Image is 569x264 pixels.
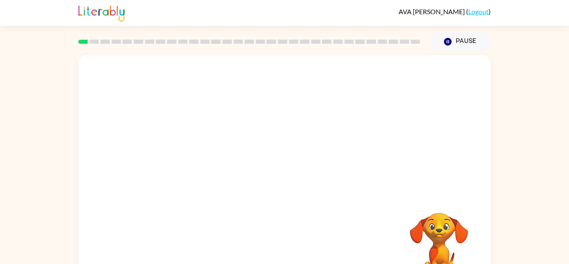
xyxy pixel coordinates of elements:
[78,3,125,22] img: Literably
[399,8,491,15] div: ( )
[399,8,466,15] span: AVA [PERSON_NAME]
[468,8,489,15] a: Logout
[430,32,491,51] button: Pause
